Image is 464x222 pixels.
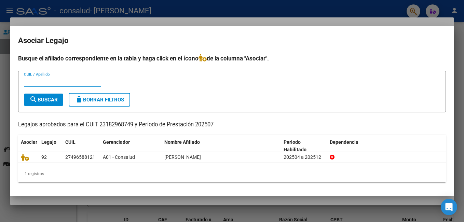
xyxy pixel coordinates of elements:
button: Borrar Filtros [69,93,130,107]
span: A01 - Consalud [103,154,135,160]
p: Legajos aprobados para el CUIT 23182968749 y Período de Prestación 202507 [18,121,446,129]
datatable-header-cell: CUIL [63,135,100,157]
span: Buscar [29,97,58,103]
span: Legajo [41,139,56,145]
span: Dependencia [330,139,358,145]
span: Borrar Filtros [75,97,124,103]
div: 1 registros [18,165,446,182]
span: CUIL [65,139,76,145]
h4: Busque el afiliado correspondiente en la tabla y haga click en el ícono de la columna "Asociar". [18,54,446,63]
span: Asociar [21,139,37,145]
button: Buscar [24,94,63,106]
span: 92 [41,154,47,160]
span: Nombre Afiliado [164,139,200,145]
div: 202504 a 202512 [284,153,324,161]
datatable-header-cell: Periodo Habilitado [281,135,327,157]
datatable-header-cell: Legajo [39,135,63,157]
datatable-header-cell: Gerenciador [100,135,162,157]
span: Periodo Habilitado [284,139,306,153]
div: 27496588121 [65,153,95,161]
span: Gerenciador [103,139,130,145]
span: DUARTE VALENTINA ITATI [164,154,201,160]
datatable-header-cell: Nombre Afiliado [162,135,281,157]
mat-icon: search [29,95,38,103]
mat-icon: delete [75,95,83,103]
h2: Asociar Legajo [18,34,446,47]
datatable-header-cell: Dependencia [327,135,446,157]
div: Open Intercom Messenger [441,199,457,215]
datatable-header-cell: Asociar [18,135,39,157]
